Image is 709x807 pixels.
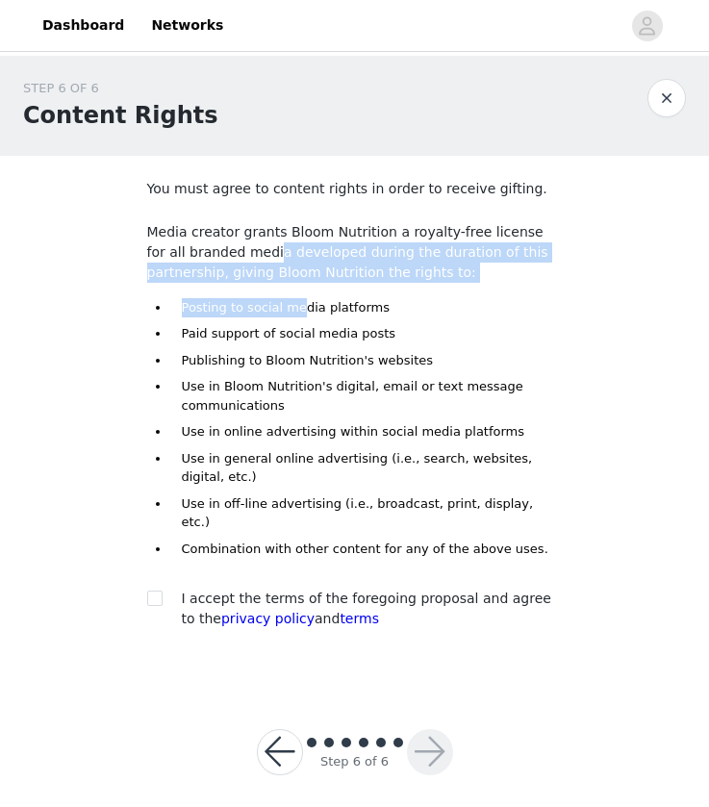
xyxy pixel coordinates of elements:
a: Dashboard [31,4,136,47]
li: Use in off-line advertising (i.e., broadcast, print, display, etc.) [170,494,563,532]
a: privacy policy [221,611,315,626]
a: Networks [139,4,235,47]
li: Use in online advertising within social media platforms [170,422,563,441]
li: Publishing to Bloom Nutrition's websites [170,351,563,370]
span: I accept the terms of the foregoing proposal and agree to the and [182,591,551,626]
li: Paid support of social media posts [170,324,563,343]
li: Use in Bloom Nutrition's digital, email or text message communications [170,377,563,415]
h1: Content Rights [23,98,218,133]
a: terms [340,611,379,626]
p: You must agree to content rights in order to receive gifting. [147,179,563,199]
div: STEP 6 OF 6 [23,79,218,98]
li: Use in general online advertising (i.e., search, websites, digital, etc.) [170,449,563,487]
div: avatar [638,11,656,41]
li: Posting to social media platforms [170,298,563,317]
div: Step 6 of 6 [320,752,389,771]
li: Combination with other content for any of the above uses. [170,540,563,559]
p: Media creator grants Bloom Nutrition a royalty-free license for all branded media developed durin... [147,222,563,283]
